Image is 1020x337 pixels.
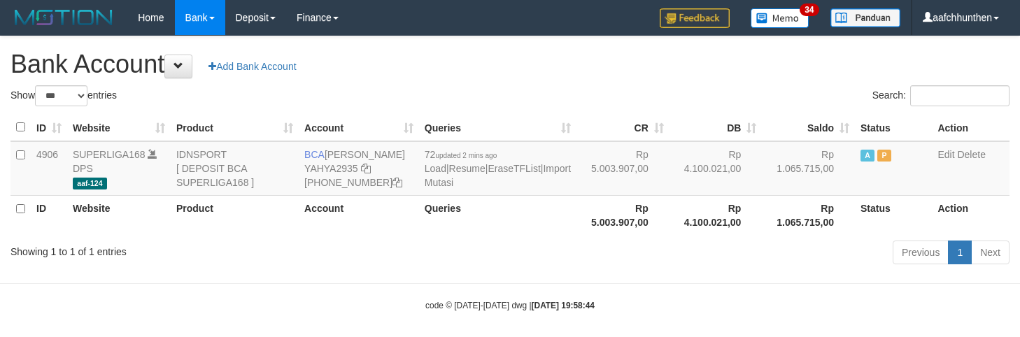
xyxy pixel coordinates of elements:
img: MOTION_logo.png [10,7,117,28]
a: SUPERLIGA168 [73,149,146,160]
a: Copy YAHYA2935 to clipboard [361,163,371,174]
th: ID: activate to sort column ascending [31,114,67,141]
th: Queries [419,195,576,235]
a: Copy 4062301272 to clipboard [392,177,402,188]
a: Add Bank Account [199,55,305,78]
th: Queries: activate to sort column ascending [419,114,576,141]
a: 1 [948,241,972,264]
a: Load [425,163,446,174]
h1: Bank Account [10,50,1010,78]
th: ID [31,195,67,235]
a: Next [971,241,1010,264]
img: Button%20Memo.svg [751,8,809,28]
a: Edit [937,149,954,160]
th: Saldo: activate to sort column ascending [762,114,855,141]
td: IDNSPORT [ DEPOSIT BCA SUPERLIGA168 ] [171,141,299,196]
a: Import Mutasi [425,163,571,188]
th: Status [855,114,932,141]
a: Delete [957,149,985,160]
span: 34 [800,3,819,16]
th: Website: activate to sort column ascending [67,114,171,141]
span: 72 [425,149,497,160]
th: Rp 4.100.021,00 [670,195,763,235]
input: Search: [910,85,1010,106]
span: BCA [304,149,325,160]
span: | | | [425,149,571,188]
th: Product: activate to sort column ascending [171,114,299,141]
div: Showing 1 to 1 of 1 entries [10,239,415,259]
th: Action [932,114,1010,141]
span: aaf-124 [73,178,107,189]
label: Search: [872,85,1010,106]
td: DPS [67,141,171,196]
th: Account [299,195,419,235]
select: Showentries [35,85,87,106]
th: Rp 1.065.715,00 [762,195,855,235]
th: DB: activate to sort column ascending [670,114,763,141]
td: [PERSON_NAME] [PHONE_NUMBER] [299,141,419,196]
th: Product [171,195,299,235]
label: Show entries [10,85,117,106]
td: Rp 1.065.715,00 [762,141,855,196]
span: Paused [877,150,891,162]
th: CR: activate to sort column ascending [576,114,670,141]
th: Rp 5.003.907,00 [576,195,670,235]
th: Status [855,195,932,235]
th: Website [67,195,171,235]
a: Resume [449,163,486,174]
a: EraseTFList [488,163,540,174]
td: 4906 [31,141,67,196]
span: updated 2 mins ago [435,152,497,159]
img: panduan.png [830,8,900,27]
strong: [DATE] 19:58:44 [532,301,595,310]
th: Account: activate to sort column ascending [299,114,419,141]
a: Previous [893,241,949,264]
span: Active [860,150,874,162]
a: YAHYA2935 [304,163,358,174]
small: code © [DATE]-[DATE] dwg | [425,301,595,310]
td: Rp 4.100.021,00 [670,141,763,196]
img: Feedback.jpg [660,8,730,28]
th: Action [932,195,1010,235]
td: Rp 5.003.907,00 [576,141,670,196]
